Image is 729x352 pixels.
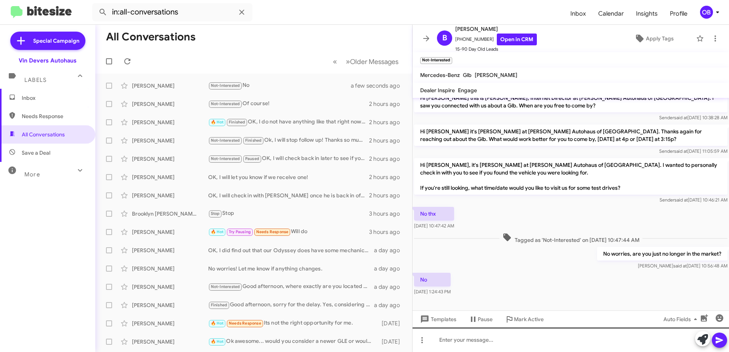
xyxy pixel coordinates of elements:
[414,91,727,112] p: Hi [PERSON_NAME] this is [PERSON_NAME], Internet Director at [PERSON_NAME] Autohaus of [GEOGRAPHI...
[700,6,713,19] div: OB
[132,320,208,327] div: [PERSON_NAME]
[256,229,289,234] span: Needs Response
[132,265,208,272] div: [PERSON_NAME]
[592,3,630,25] a: Calendar
[414,223,454,229] span: [DATE] 10:47:42 AM
[208,136,369,145] div: Ok, I will stop follow up! Thanks so much for letting us know!
[132,173,208,181] div: [PERSON_NAME]
[245,138,262,143] span: Finished
[455,45,537,53] span: 15-90 Day Old Leads
[369,228,406,236] div: 3 hours ago
[462,312,499,326] button: Pause
[22,131,65,138] span: All Conversations
[132,118,208,126] div: [PERSON_NAME]
[369,173,406,181] div: 2 hours ago
[22,112,87,120] span: Needs Response
[211,229,224,234] span: 🔥 Hot
[208,301,374,309] div: Good afternoon, sorry for the delay. Yes, considering the distance and us only being able to give...
[211,211,220,216] span: Stop
[378,338,406,346] div: [DATE]
[419,312,456,326] span: Templates
[664,3,694,25] a: Profile
[132,100,208,108] div: [PERSON_NAME]
[208,192,369,199] div: OK, I will check in with [PERSON_NAME] once he is back in office [DATE] to see if there is an upd...
[413,312,462,326] button: Templates
[211,120,224,125] span: 🔥 Hot
[24,171,40,178] span: More
[132,192,208,199] div: [PERSON_NAME]
[132,283,208,291] div: [PERSON_NAME]
[208,209,369,218] div: Stop
[229,321,261,326] span: Needs Response
[211,321,224,326] span: 🔥 Hot
[208,265,374,272] div: No worries! Let me know if anything changes.
[208,118,369,126] div: OK, I do not have anything like that right now but I can let you know if that changes!
[132,301,208,309] div: [PERSON_NAME]
[208,246,374,254] div: OK, I did find out that our Odyssey does have some mechanical issues so we will not be selling it...
[497,34,537,45] a: Open in CRM
[414,207,454,221] p: No thx
[499,233,642,244] span: Tagged as 'Not-Interested' on [DATE] 10:47:44 AM
[106,31,196,43] h1: All Conversations
[22,94,87,102] span: Inbox
[630,3,664,25] a: Insights
[478,312,493,326] span: Pause
[132,210,208,218] div: Brooklyn [PERSON_NAME]
[673,263,687,269] span: said at
[455,24,537,34] span: [PERSON_NAME]
[414,273,451,286] p: No
[132,82,208,90] div: [PERSON_NAME]
[475,72,517,78] span: [PERSON_NAME]
[369,118,406,126] div: 2 hours ago
[341,54,403,69] button: Next
[657,312,706,326] button: Auto Fields
[674,115,687,120] span: said at
[564,3,592,25] a: Inbox
[346,57,350,66] span: »
[374,246,406,254] div: a day ago
[24,77,47,83] span: Labels
[499,312,550,326] button: Mark Active
[245,156,259,161] span: Paused
[208,282,374,291] div: Good afternoon, where exactly are you located 3 hours away? If you don't mind me asking, why do y...
[132,228,208,236] div: [PERSON_NAME]
[369,210,406,218] div: 3 hours ago
[211,339,224,344] span: 🔥 Hot
[374,301,406,309] div: a day ago
[374,283,406,291] div: a day ago
[414,125,727,146] p: Hi [PERSON_NAME] it's [PERSON_NAME] at [PERSON_NAME] Autohaus of [GEOGRAPHIC_DATA]. Thanks again ...
[208,337,378,346] div: Ok awesome... would you consider a newer GLE or would you want to me to send you some options of ...
[211,101,240,106] span: Not-Interested
[674,197,688,203] span: said at
[328,54,342,69] button: Previous
[33,37,79,45] span: Special Campaign
[329,54,403,69] nav: Page navigation example
[333,57,337,66] span: «
[350,58,398,66] span: Older Messages
[132,246,208,254] div: [PERSON_NAME]
[208,173,369,181] div: OK, I will let you know if we receive one!
[19,57,77,64] div: Vin Devers Autohaus
[660,197,727,203] span: Sender [DATE] 10:46:21 AM
[659,115,727,120] span: Sender [DATE] 10:38:28 AM
[208,227,369,236] div: Will do
[211,83,240,88] span: Not-Interested
[514,312,544,326] span: Mark Active
[22,149,50,157] span: Save a Deal
[132,137,208,144] div: [PERSON_NAME]
[208,81,360,90] div: No
[442,32,447,44] span: B
[211,138,240,143] span: Not-Interested
[211,156,240,161] span: Not-Interested
[229,229,251,234] span: Try Pausing
[414,158,727,195] p: Hi [PERSON_NAME], it's [PERSON_NAME] at [PERSON_NAME] Autohaus of [GEOGRAPHIC_DATA]. I wanted to ...
[92,3,252,21] input: Search
[132,155,208,163] div: [PERSON_NAME]
[211,284,240,289] span: Not-Interested
[414,289,451,294] span: [DATE] 1:24:43 PM
[360,82,406,90] div: a few seconds ago
[374,265,406,272] div: a day ago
